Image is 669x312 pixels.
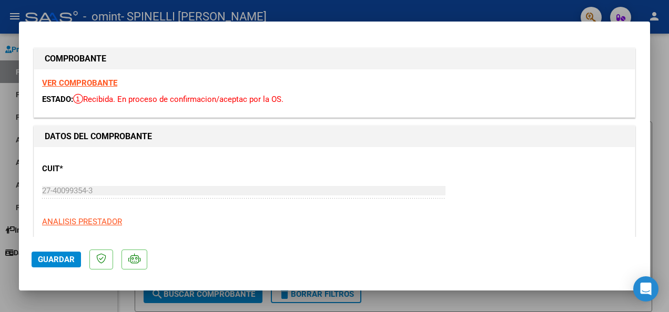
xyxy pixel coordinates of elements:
strong: DATOS DEL COMPROBANTE [45,131,152,141]
span: Guardar [38,255,75,264]
strong: COMPROBANTE [45,54,106,64]
a: VER COMPROBANTE [42,78,117,88]
button: Guardar [32,252,81,267]
span: ANALISIS PRESTADOR [42,217,122,226]
div: Open Intercom Messenger [633,276,658,301]
span: Recibida. En proceso de confirmacion/aceptac por la OS. [73,95,283,104]
span: ESTADO: [42,95,73,104]
p: CUIT [42,163,218,175]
